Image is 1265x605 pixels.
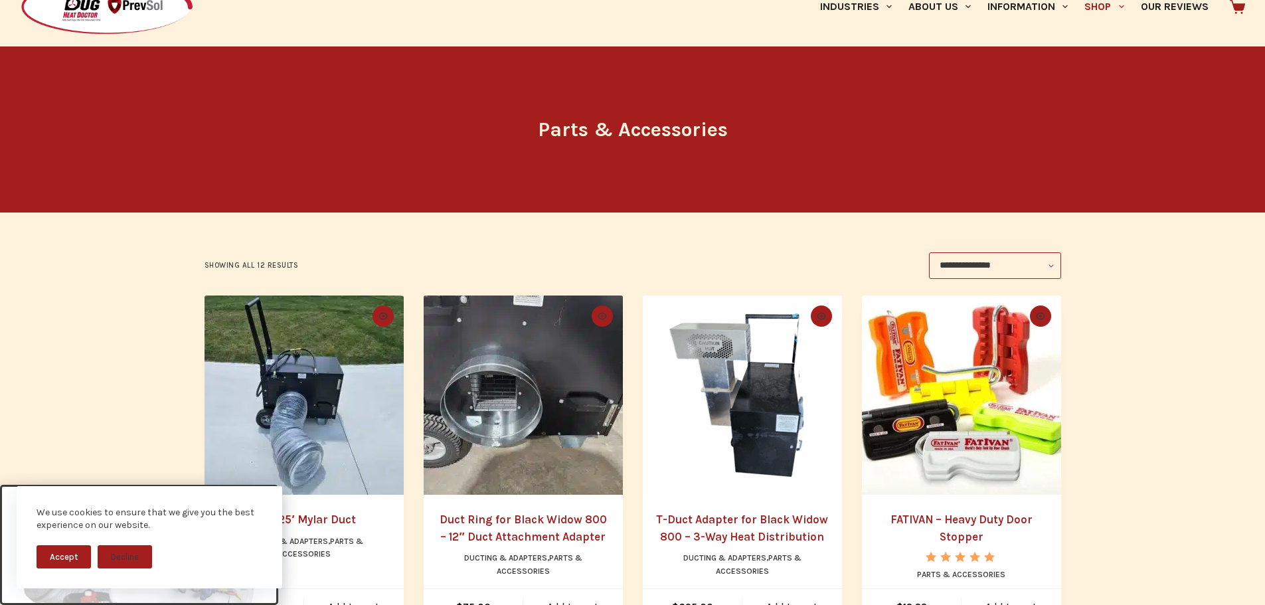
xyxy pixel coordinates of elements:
h1: Parts & Accessories [384,115,882,145]
a: T-Duct Adapter for Black Widow 800 – 3-Way Heat Distribution [643,296,842,495]
img: Mylar ducting attached to the Black Widow 800 Propane Heater using the duct ring [205,296,404,495]
picture: SIX_SR._COLORS_1024x1024 [862,296,1061,495]
picture: 20250617_135624 [205,296,404,495]
a: Parts & Accessories [497,553,582,576]
div: We use cookies to ensure that we give you the best experience on our website. [37,506,262,532]
a: Duct Ring for Black Widow 800 – 12″ Duct Attachment Adapter [440,513,607,543]
li: , [218,535,390,562]
a: Parts & Accessories [716,553,801,576]
img: FATIVAN - Heavy Duty Door Stopper [862,296,1061,495]
button: Decline [98,545,152,568]
button: Quick view toggle [1030,305,1051,327]
a: 12” x 25' Mylar Duct [205,296,404,495]
button: Quick view toggle [811,305,832,327]
a: Duct Ring for Black Widow 800 – 12" Duct Attachment Adapter [424,296,623,495]
button: Quick view toggle [373,305,394,327]
li: , [656,552,829,578]
a: FATIVAN – Heavy Duty Door Stopper [890,513,1033,543]
li: , [437,552,610,578]
div: Rated 5.00 out of 5 [926,552,997,562]
span: Rated out of 5 [926,552,997,592]
select: Shop order [929,252,1061,279]
a: 12” x 25′ Mylar Duct [252,513,355,526]
a: Ducting & Adapters [683,553,766,562]
p: Showing all 12 results [205,260,299,272]
button: Quick view toggle [592,305,613,327]
a: Parts & Accessories [917,570,1005,579]
button: Accept [37,545,91,568]
a: T-Duct Adapter for Black Widow 800 – 3-Way Heat Distribution [656,513,828,543]
a: Ducting & Adapters [464,553,547,562]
